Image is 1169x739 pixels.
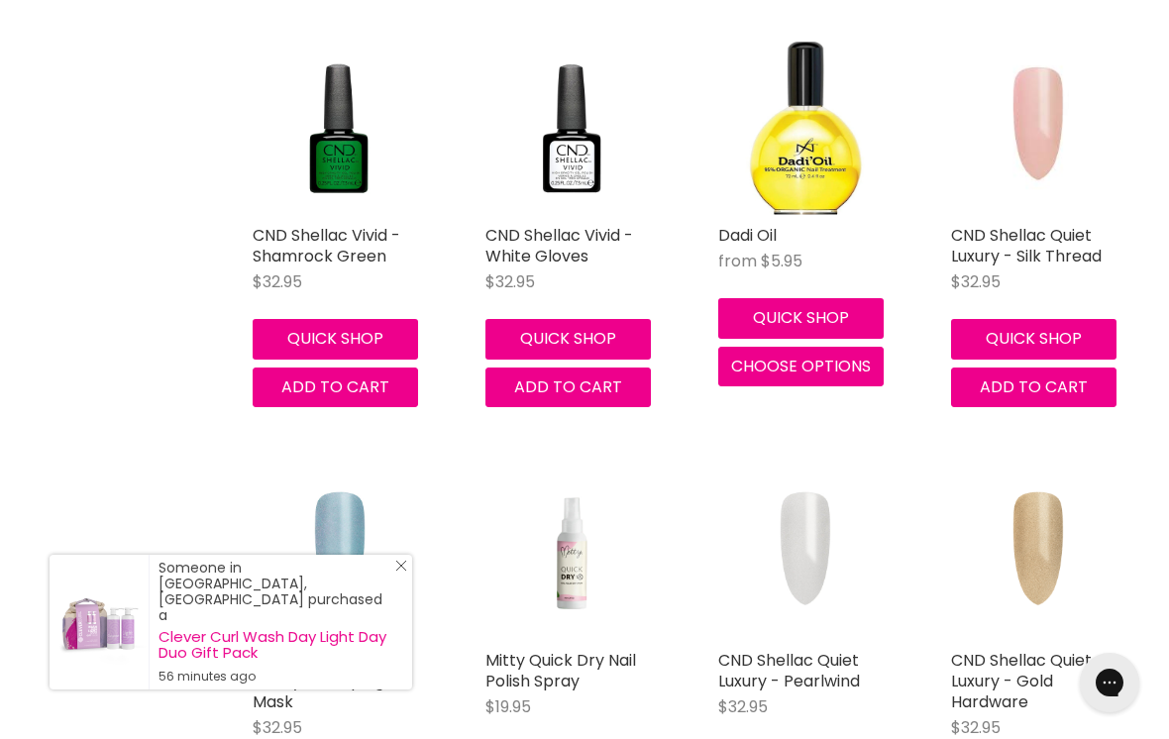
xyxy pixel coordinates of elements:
[951,42,1124,215] img: CND Shellac Quiet Luxury - Silk Thread
[253,224,400,267] a: CND Shellac Vivid - Shamrock Green
[50,555,149,689] a: Visit product page
[951,319,1116,359] button: Quick shop
[159,669,392,685] small: 56 minutes ago
[485,224,633,267] a: CND Shellac Vivid - White Gloves
[159,560,392,685] div: Someone in [GEOGRAPHIC_DATA], [GEOGRAPHIC_DATA] purchased a
[253,270,302,293] span: $32.95
[718,467,892,640] img: CND Shellac Quiet Luxury - Pearlwind
[485,319,651,359] button: Quick shop
[718,250,757,272] span: from
[395,560,407,572] svg: Close Icon
[281,375,389,398] span: Add to cart
[253,467,426,640] img: CND Shellac Quiet Luxury - Sleeping Mask
[718,347,884,386] button: Choose options
[980,375,1088,398] span: Add to cart
[485,42,659,215] img: CND Shellac Vivid - White Gloves
[253,368,418,407] button: Add to cart
[485,649,636,692] a: Mitty Quick Dry Nail Polish Spray
[761,250,802,272] span: $5.95
[718,298,884,338] button: Quick shop
[387,560,407,580] a: Close Notification
[718,42,892,215] img: Dadi Oil
[1070,646,1149,719] iframe: Gorgias live chat messenger
[485,270,535,293] span: $32.95
[718,224,777,247] a: Dadi Oil
[718,649,860,692] a: CND Shellac Quiet Luxury - Pearlwind
[159,629,392,661] a: Clever Curl Wash Day Light Day Duo Gift Pack
[731,355,871,377] span: Choose options
[253,42,426,215] img: CND Shellac Vivid - Shamrock Green
[485,467,659,640] img: Mitty Quick Dry Nail Polish Spray
[951,649,1092,713] a: CND Shellac Quiet Luxury - Gold Hardware
[951,716,1001,739] span: $32.95
[253,716,302,739] span: $32.95
[951,368,1116,407] button: Add to cart
[951,467,1124,640] img: CND Shellac Quiet Luxury - Gold Hardware
[485,368,651,407] button: Add to cart
[485,695,531,718] span: $19.95
[951,270,1001,293] span: $32.95
[514,375,622,398] span: Add to cart
[718,695,768,718] span: $32.95
[951,224,1102,267] a: CND Shellac Quiet Luxury - Silk Thread
[253,319,418,359] button: Quick shop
